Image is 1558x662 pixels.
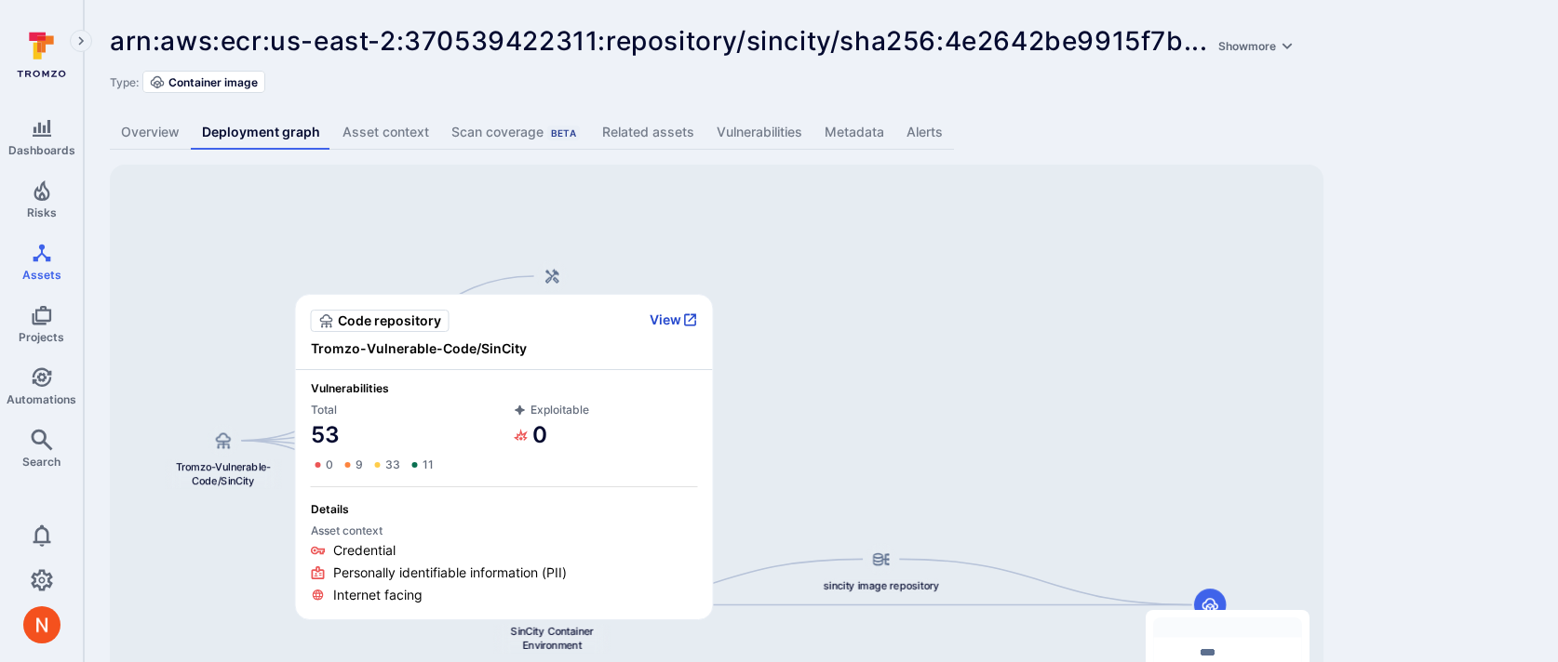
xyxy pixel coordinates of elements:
span: Type: [110,75,139,89]
span: sincity image repository [824,578,939,593]
a: Alerts [895,115,954,150]
a: Vulnerabilities [705,115,813,150]
a: 0 [514,420,547,450]
span: ... [1184,25,1298,57]
a: Asset context [331,115,440,150]
span: 9 [356,457,363,472]
div: Asset tabs [110,115,1532,150]
span: 33 [385,457,400,472]
button: Expand navigation menu [70,30,92,52]
span: Tromzo-Vulnerable-Code/SinCity [165,459,282,488]
span: Exploitable [514,403,698,417]
a: Overview [110,115,191,150]
span: Container image [168,75,258,89]
div: Beta [547,126,580,140]
button: View [650,311,698,328]
span: Search [22,455,60,469]
span: Tromzo-Vulnerable-Code/SinCity [311,339,698,358]
img: ACg8ocIprwjrgDQnDsNSk9Ghn5p5-B8DpAKWoJ5Gi9syOE4K59tr4Q=s96-c [23,606,60,643]
span: Personally identifiable information (PII) [333,563,567,582]
i: Expand navigation menu [74,33,87,49]
span: SinCity Container Environment [493,624,611,653]
span: Vulnerabilities [311,381,698,395]
a: 53 [311,420,340,450]
a: 9 [341,457,363,472]
span: Dashboards [8,143,75,157]
span: Assets [22,268,61,282]
a: Showmore [1215,25,1298,57]
a: Related assets [591,115,705,150]
span: Details [311,502,698,516]
a: 33 [370,457,400,472]
a: 0 [311,457,333,472]
div: Neeren Patki [23,606,60,643]
button: Showmore [1215,39,1298,53]
span: arn:aws:ecr:us-east-2:370539422311:repository/sincity/sha256:4e2642be9915f7b [110,25,1184,57]
span: 0 [326,457,333,472]
span: Risks [27,205,57,219]
span: Total [311,403,495,417]
span: Automations [7,392,76,406]
div: Scan coverage [451,123,580,141]
a: Metadata [813,115,895,150]
span: Credential [333,541,396,560]
a: Deployment graph [191,115,331,150]
span: Projects [19,330,64,344]
span: 11 [423,457,434,472]
span: Code repository [338,311,441,330]
span: Asset context [311,523,698,537]
span: Internet facing [333,586,423,604]
a: 11 [408,457,434,472]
